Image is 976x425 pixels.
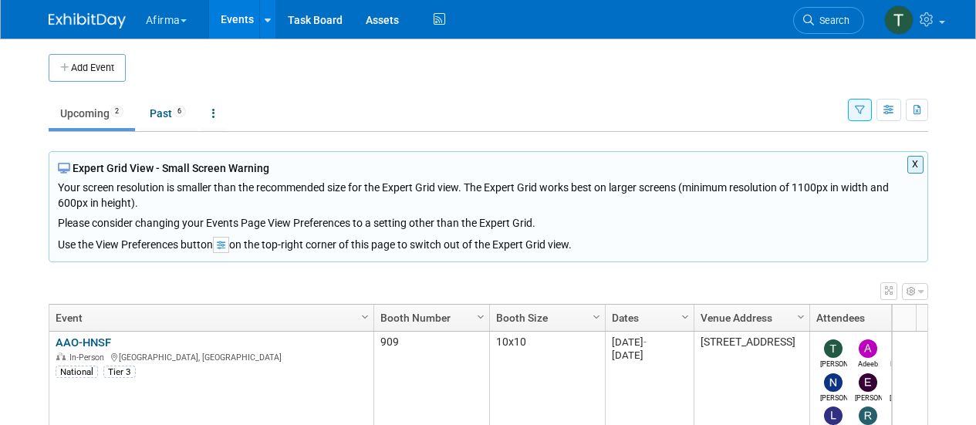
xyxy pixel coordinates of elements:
[679,311,691,323] span: Column Settings
[103,366,136,378] div: Tier 3
[890,358,917,369] div: Praveen Kaushik
[824,406,843,425] img: Lauren Holland
[49,54,126,82] button: Add Event
[590,311,603,323] span: Column Settings
[356,305,373,328] a: Column Settings
[110,106,123,117] span: 2
[612,305,684,331] a: Dates
[173,106,186,117] span: 6
[859,406,877,425] img: Randi LeBoyer
[380,305,479,331] a: Booth Number
[56,305,363,331] a: Event
[58,176,919,231] div: Your screen resolution is smaller than the recommended size for the Expert Grid view. The Expert ...
[472,305,489,328] a: Column Settings
[701,305,799,331] a: Venue Address
[474,311,487,323] span: Column Settings
[824,373,843,392] img: Nancy Hui
[859,373,877,392] img: Emma Mitchell
[855,358,882,369] div: Adeeb Ansari
[588,305,605,328] a: Column Settings
[884,5,914,35] img: Taylor Sebesta
[612,336,687,349] div: [DATE]
[49,13,126,29] img: ExhibitDay
[359,311,371,323] span: Column Settings
[816,305,954,331] a: Attendees
[890,392,917,403] div: Patrick Curren
[820,358,847,369] div: Taylor Sebesta
[792,305,809,328] a: Column Settings
[612,349,687,362] div: [DATE]
[138,99,198,128] a: Past6
[56,336,111,349] a: AAO-HNSF
[855,392,882,403] div: Emma Mitchell
[56,350,366,363] div: [GEOGRAPHIC_DATA], [GEOGRAPHIC_DATA]
[677,305,694,328] a: Column Settings
[859,339,877,358] img: Adeeb Ansari
[69,352,109,363] span: In-Person
[795,311,807,323] span: Column Settings
[58,231,919,253] div: Use the View Preferences button on the top-right corner of this page to switch out of the Expert ...
[496,305,595,331] a: Booth Size
[643,336,647,348] span: -
[814,15,849,26] span: Search
[820,392,847,403] div: Nancy Hui
[58,160,919,176] div: Expert Grid View - Small Screen Warning
[56,366,98,378] div: National
[58,211,919,231] div: Please consider changing your Events Page View Preferences to a setting other than the Expert Grid.
[49,99,135,128] a: Upcoming2
[907,156,924,174] button: X
[824,339,843,358] img: Taylor Sebesta
[56,352,66,360] img: In-Person Event
[793,7,864,34] a: Search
